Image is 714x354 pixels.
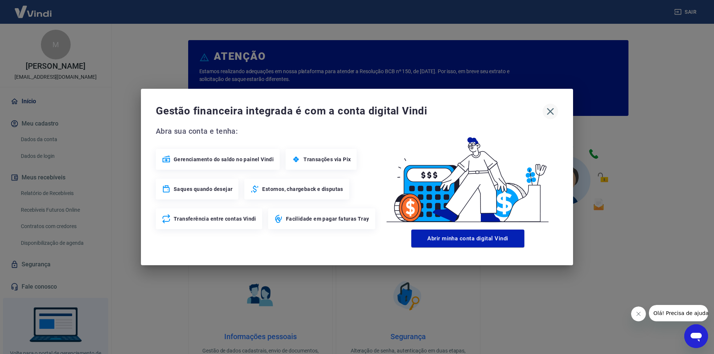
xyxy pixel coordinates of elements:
[262,185,343,193] span: Estornos, chargeback e disputas
[684,324,708,348] iframe: Botão para abrir a janela de mensagens
[286,215,369,223] span: Facilidade em pagar faturas Tray
[174,156,274,163] span: Gerenciamento do saldo no painel Vindi
[156,125,377,137] span: Abra sua conta e tenha:
[631,306,646,321] iframe: Fechar mensagem
[411,230,524,247] button: Abrir minha conta digital Vindi
[649,305,708,321] iframe: Mensagem da empresa
[303,156,351,163] span: Transações via Pix
[174,185,232,193] span: Saques quando desejar
[4,5,62,11] span: Olá! Precisa de ajuda?
[156,104,543,118] span: Gestão financeira integrada é com a conta digital Vindi
[174,215,256,223] span: Transferência entre contas Vindi
[377,125,558,227] img: Good Billing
